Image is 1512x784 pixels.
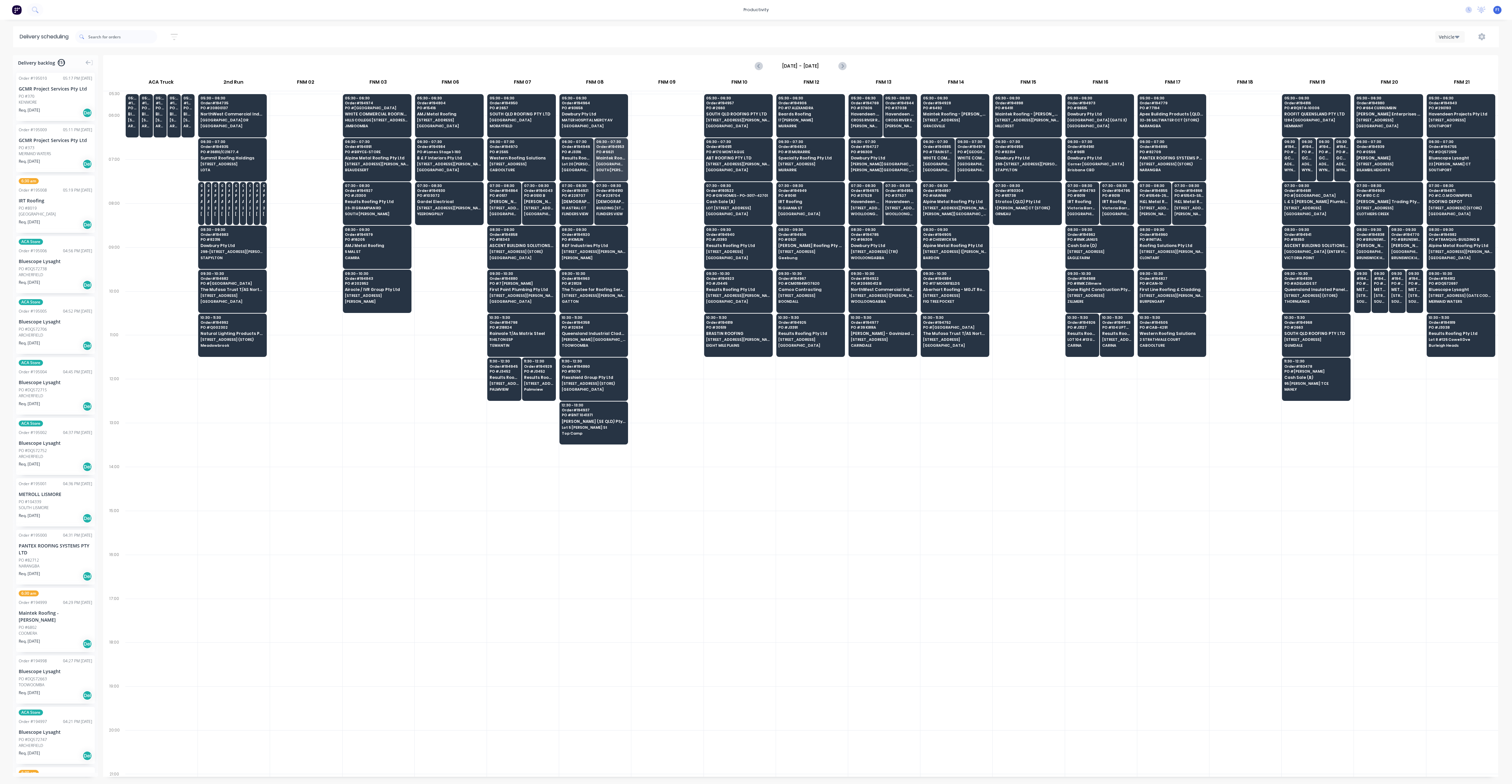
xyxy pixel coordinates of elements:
[63,127,92,133] div: 05:11 PM [DATE]
[706,156,770,160] span: ABT ROOFING PTY LTD
[1356,150,1420,154] span: PO # 0556
[128,96,137,100] span: 05:30
[19,93,34,99] div: PO #370
[596,156,626,160] span: Maintek Roofing - [PERSON_NAME]
[995,118,1059,122] span: [STREET_ADDRESS][PERSON_NAME]
[851,140,914,144] span: 06:30 - 07:30
[19,145,34,151] div: PO #373
[923,96,987,100] span: 05:30 - 06:30
[1319,168,1331,172] span: WYNNUM
[156,106,164,110] span: PO # DQ572430
[1140,150,1203,154] span: PO # 82709
[995,106,1059,110] span: PO # 6491
[1067,124,1131,128] span: [GEOGRAPHIC_DATA]
[995,145,1059,149] span: Order # 194959
[1140,112,1203,116] span: Apex Building Products (QLD) Pty Ltd
[995,101,1059,105] span: Order # 194898
[923,150,953,154] span: PO # TRAIN STATION
[1302,162,1314,166] span: ADENA RESIDENCES [GEOGRAPHIC_DATA]
[207,184,209,188] span: 07:30
[156,101,164,105] span: # 194379
[1140,168,1203,172] span: NARANGBA
[128,106,137,110] span: PO # DQ572593
[490,150,553,154] span: PO # 2565
[1429,140,1492,144] span: 06:30 - 07:30
[1302,150,1314,154] span: PO # 306/2179
[170,96,178,100] span: 05:30
[778,156,842,160] span: Specialty Roofing Pty Ltd
[1140,96,1203,100] span: 05:30 - 06:30
[995,162,1059,166] span: 298-[STREET_ADDRESS][PERSON_NAME] (VISY)
[183,118,192,122] span: [STREET_ADDRESS][PERSON_NAME] (STORE)
[596,150,626,154] span: PO # 6621
[345,106,409,110] span: PO # [GEOGRAPHIC_DATA]
[142,118,151,122] span: [STREET_ADDRESS][PERSON_NAME] (STORE)
[490,124,553,128] span: MORAYFIELD
[1356,168,1420,172] span: BILAMBIL HEIGHTS
[885,101,915,105] span: Order # 194944
[1067,101,1131,105] span: Order # 194973
[490,118,553,122] span: [GEOGRAPHIC_DATA]
[1284,145,1296,149] span: # 194971
[1429,150,1492,154] span: PO # DQ572519
[200,101,264,105] span: Order # 194735
[631,76,703,91] div: FNM 09
[417,145,481,149] span: Order # 194984
[490,101,553,105] span: Order # 194950
[417,112,481,116] span: AMJ Metal Roofing
[1284,156,1296,160] span: GCMR Project Services Pty Ltd
[1439,33,1458,40] div: Vehicle
[417,140,481,144] span: 06:30 - 07:30
[778,150,842,154] span: PO # 31 MURARRIE
[58,59,65,66] span: 151
[920,76,992,91] div: FNM 14
[995,96,1059,100] span: 05:30 - 06:30
[1284,118,1348,122] span: 1284 [GEOGRAPHIC_DATA]
[957,145,987,149] span: Order # 194978
[19,158,40,164] span: Req. [DATE]
[562,96,625,100] span: 05:30 - 06:30
[706,101,770,105] span: Order # 194957
[417,96,481,100] span: 05:30 - 06:30
[1067,168,1131,172] span: Brisbane CBD
[596,168,626,172] span: SOUTH [PERSON_NAME]
[1354,76,1425,91] div: FNM 20
[417,168,481,172] span: [GEOGRAPHIC_DATA]
[995,140,1059,144] span: 06:30 - 07:30
[778,118,842,122] span: 17 [PERSON_NAME]
[12,5,22,15] img: Factory
[851,101,880,105] span: Order # 194769
[19,137,92,144] div: GCMR Project Services Pty Ltd
[183,112,192,116] span: Bluescope Lysaght
[128,112,137,116] span: Bluescope Lysaght
[923,140,953,144] span: 06:30 - 07:30
[851,96,880,100] span: 05:30 - 06:30
[1426,76,1498,91] div: FNM 21
[417,150,481,154] span: PO # Lanes Stage 1-160
[200,156,264,160] span: Summit Roofing Holdings
[778,96,842,100] span: 05:30 - 06:30
[345,101,409,105] span: Order # 194974
[142,124,151,128] span: ARCHERFIELD
[345,96,409,100] span: 05:30 - 06:30
[345,112,409,116] span: WHITE COMMERCIAL ROOFING PTY LTD
[128,101,137,105] span: # 194697
[1281,76,1353,91] div: FNM 19
[706,150,770,154] span: PO # 170 MONTAGUE
[995,112,1059,116] span: Maintek Roofing - [PERSON_NAME]
[345,140,409,144] span: 06:30 - 07:30
[562,106,625,110] span: PO # 93656
[778,101,842,105] span: Order # 194906
[1429,96,1492,100] span: 05:30 - 06:30
[957,150,987,154] span: PO # [GEOGRAPHIC_DATA]
[417,101,481,105] span: Order # 194804
[778,168,842,172] span: MURARRIE
[995,156,1059,160] span: Dowbury Pty Ltd
[249,184,251,188] span: 07:30
[706,145,770,149] span: Order # 194911
[848,76,920,91] div: FNM 13
[1140,140,1203,144] span: 06:30 - 07:30
[703,76,775,91] div: FNM 10
[1319,162,1331,166] span: ADENA RESIDENCES [GEOGRAPHIC_DATA]
[417,124,481,128] span: [GEOGRAPHIC_DATA]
